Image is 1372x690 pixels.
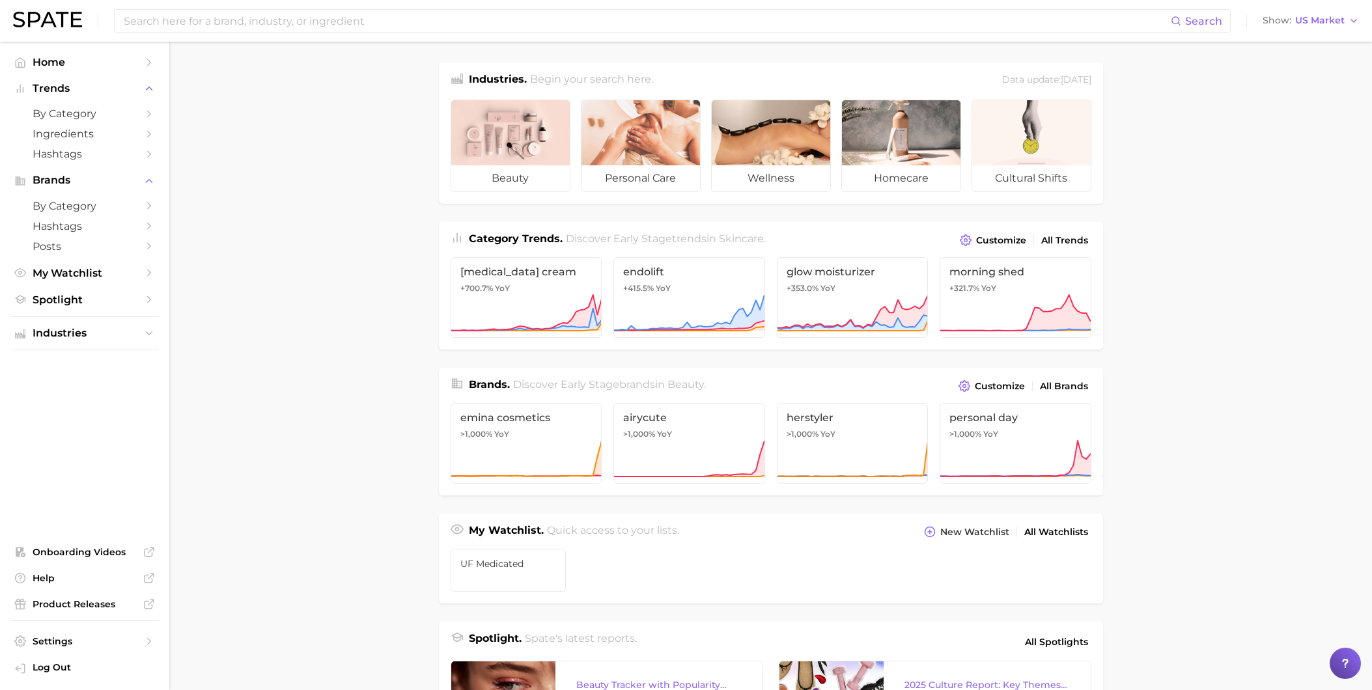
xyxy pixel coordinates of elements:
div: Data update: [DATE] [1002,72,1091,89]
a: morning shed+321.7% YoY [940,257,1091,338]
button: Brands [10,171,159,190]
input: Search here for a brand, industry, or ingredient [122,10,1171,32]
span: YoY [820,429,835,439]
h1: Spotlight. [469,631,522,653]
span: All Watchlists [1024,527,1088,538]
a: personal care [581,100,701,192]
h2: Spate's latest reports. [525,631,637,653]
h1: Industries. [469,72,527,89]
span: Posts [33,240,137,253]
a: cultural shifts [972,100,1091,192]
span: Home [33,56,137,68]
a: Home [10,52,159,72]
span: YoY [495,283,510,294]
a: Spotlight [10,290,159,310]
a: All Watchlists [1021,523,1091,541]
span: herstyler [787,411,919,424]
span: beauty [451,165,570,191]
a: Hashtags [10,144,159,164]
a: by Category [10,103,159,124]
button: ShowUS Market [1259,12,1362,29]
span: Industries [33,327,137,339]
span: Log Out [33,661,148,673]
a: All Spotlights [1022,631,1091,653]
a: homecare [841,100,961,192]
span: All Spotlights [1025,634,1088,650]
span: skincare [719,232,764,245]
span: Customize [975,381,1025,392]
span: by Category [33,107,137,120]
span: personal day [949,411,1082,424]
a: airycute>1,000% YoY [613,403,765,484]
span: New Watchlist [940,527,1009,538]
span: Trends [33,83,137,94]
a: Product Releases [10,594,159,614]
span: US Market [1295,17,1345,24]
span: +321.7% [949,283,979,293]
a: wellness [711,100,831,192]
span: >1,000% [623,429,655,439]
span: >1,000% [787,429,819,439]
h2: Begin your search here. [530,72,653,89]
span: Hashtags [33,220,137,232]
h1: My Watchlist. [469,523,544,541]
a: Help [10,568,159,588]
span: Brands [33,174,137,186]
span: YoY [983,429,998,439]
a: All Brands [1037,378,1091,395]
span: Hashtags [33,148,137,160]
a: Posts [10,236,159,256]
button: Customize [957,231,1029,249]
a: Log out. Currently logged in with e-mail karolina.rolkowska@loreal.com. [10,657,159,680]
a: Onboarding Videos [10,542,159,562]
img: SPATE [13,12,82,27]
span: emina cosmetics [460,411,593,424]
a: [MEDICAL_DATA] cream+700.7% YoY [451,257,602,338]
span: Product Releases [33,598,137,610]
span: >1,000% [949,429,981,439]
span: Onboarding Videos [33,546,137,558]
span: Category Trends . [469,232,563,245]
span: cultural shifts [972,165,1091,191]
a: by Category [10,196,159,216]
span: Settings [33,635,137,647]
a: personal day>1,000% YoY [940,403,1091,484]
span: Discover Early Stage trends in . [566,232,766,245]
a: Settings [10,631,159,651]
span: wellness [712,165,830,191]
span: YoY [494,429,509,439]
span: personal care [581,165,700,191]
span: All Brands [1040,381,1088,392]
span: Ingredients [33,128,137,140]
a: emina cosmetics>1,000% YoY [451,403,602,484]
span: +415.5% [623,283,654,293]
span: YoY [656,283,671,294]
span: Customize [976,235,1026,246]
a: beauty [451,100,570,192]
span: My Watchlist [33,267,137,279]
span: airycute [623,411,755,424]
button: New Watchlist [921,523,1012,541]
span: Help [33,572,137,584]
a: UF medicated [451,549,567,592]
span: homecare [842,165,960,191]
span: YoY [820,283,835,294]
span: beauty [667,378,704,391]
button: Trends [10,79,159,98]
h2: Quick access to your lists. [547,523,679,541]
span: +700.7% [460,283,493,293]
span: Show [1263,17,1291,24]
span: YoY [981,283,996,294]
a: All Trends [1038,232,1091,249]
span: >1,000% [460,429,492,439]
button: Customize [955,377,1028,395]
span: All Trends [1041,235,1088,246]
span: Discover Early Stage brands in . [513,378,706,391]
span: endolift [623,266,755,278]
a: glow moisturizer+353.0% YoY [777,257,929,338]
a: Ingredients [10,124,159,144]
a: Hashtags [10,216,159,236]
a: endolift+415.5% YoY [613,257,765,338]
span: glow moisturizer [787,266,919,278]
span: [MEDICAL_DATA] cream [460,266,593,278]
